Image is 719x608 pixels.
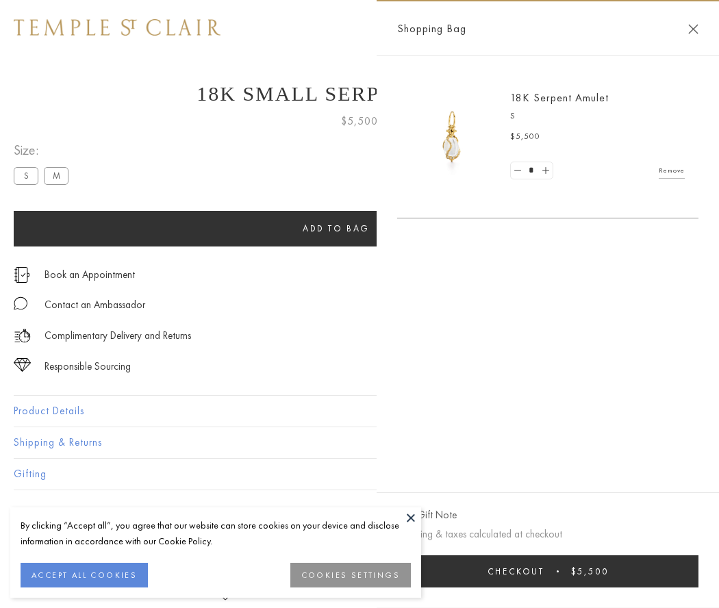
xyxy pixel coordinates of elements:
[14,358,31,372] img: icon_sourcing.svg
[14,327,31,344] img: icon_delivery.svg
[510,110,685,123] p: S
[488,566,544,577] span: Checkout
[14,82,705,105] h1: 18K Small Serpent Amulet
[44,167,68,184] label: M
[14,459,705,490] button: Gifting
[397,507,457,524] button: Add Gift Note
[341,112,378,130] span: $5,500
[14,211,659,246] button: Add to bag
[510,130,540,144] span: $5,500
[14,19,220,36] img: Temple St. Clair
[14,296,27,310] img: MessageIcon-01_2.svg
[571,566,609,577] span: $5,500
[14,139,74,162] span: Size:
[14,267,30,283] img: icon_appointment.svg
[45,296,145,314] div: Contact an Ambassador
[511,162,525,179] a: Set quantity to 0
[659,163,685,178] a: Remove
[290,563,411,587] button: COOKIES SETTINGS
[14,427,705,458] button: Shipping & Returns
[397,20,466,38] span: Shopping Bag
[411,96,493,178] img: P51836-E11SERPPV
[688,24,698,34] button: Close Shopping Bag
[21,563,148,587] button: ACCEPT ALL COOKIES
[45,327,191,344] p: Complimentary Delivery and Returns
[45,358,131,375] div: Responsible Sourcing
[21,518,411,549] div: By clicking “Accept all”, you agree that our website can store cookies on your device and disclos...
[14,167,38,184] label: S
[397,526,698,543] p: Shipping & taxes calculated at checkout
[14,396,705,427] button: Product Details
[303,223,370,234] span: Add to bag
[538,162,552,179] a: Set quantity to 2
[397,555,698,587] button: Checkout $5,500
[45,267,135,282] a: Book an Appointment
[510,90,609,105] a: 18K Serpent Amulet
